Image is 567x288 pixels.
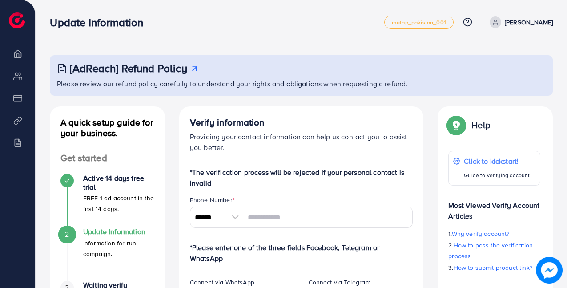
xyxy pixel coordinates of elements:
p: Most Viewed Verify Account Articles [448,193,540,221]
p: *Please enter one of the three fields Facebook, Telegram or WhatsApp [190,242,413,264]
label: Phone Number [190,195,235,204]
p: FREE 1 ad account in the first 14 days. [83,193,154,214]
span: Why verify account? [452,229,510,238]
h4: A quick setup guide for your business. [50,117,165,138]
span: How to submit product link? [454,263,532,272]
li: Update Information [50,227,165,281]
li: Active 14 days free trial [50,174,165,227]
p: 2. [448,240,540,261]
p: 1. [448,228,540,239]
span: 2 [65,229,69,239]
a: metap_pakistan_001 [384,16,454,29]
p: [PERSON_NAME] [505,17,553,28]
p: Please review our refund policy carefully to understand your rights and obligations when requesti... [57,78,547,89]
h4: Get started [50,153,165,164]
a: [PERSON_NAME] [486,16,553,28]
img: logo [9,12,25,28]
img: image [536,257,563,284]
p: Guide to verifying account [464,170,530,181]
span: metap_pakistan_001 [392,20,446,25]
p: 3. [448,262,540,273]
h4: Verify information [190,117,413,128]
h4: Active 14 days free trial [83,174,154,191]
p: Click to kickstart! [464,156,530,166]
p: *The verification process will be rejected if your personal contact is invalid [190,167,413,188]
h4: Update Information [83,227,154,236]
label: Connect via Telegram [309,278,370,287]
h3: Update Information [50,16,150,29]
img: Popup guide [448,117,464,133]
p: Information for run campaign. [83,238,154,259]
span: How to pass the verification process [448,241,533,260]
h3: [AdReach] Refund Policy [70,62,187,75]
p: Help [471,120,490,130]
label: Connect via WhatsApp [190,278,254,287]
p: Providing your contact information can help us contact you to assist you better. [190,131,413,153]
